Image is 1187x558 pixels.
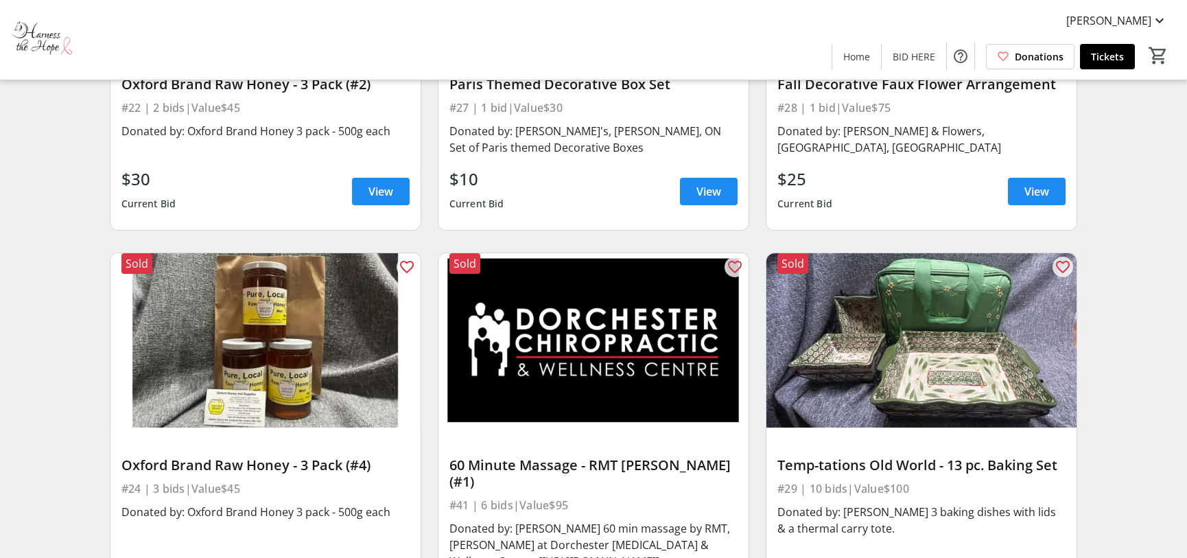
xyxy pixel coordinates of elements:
div: #24 | 3 bids | Value $45 [121,479,410,498]
div: Fall Decorative Faux Flower Arrangement [777,76,1066,93]
div: Temp-tations Old World - 13 pc. Baking Set [777,457,1066,474]
a: View [352,178,410,205]
div: Donated by: Oxford Brand Honey 3 pack - 500g each [121,123,410,139]
span: View [696,183,721,200]
button: Cart [1146,43,1171,68]
div: Sold [449,253,480,274]
div: #27 | 1 bid | Value $30 [449,98,738,117]
span: View [1024,183,1049,200]
a: View [680,178,738,205]
div: #22 | 2 bids | Value $45 [121,98,410,117]
a: Donations [986,44,1074,69]
div: Current Bid [777,191,832,216]
mat-icon: favorite_outline [1055,259,1071,275]
div: Paris Themed Decorative Box Set [449,76,738,93]
button: Help [947,43,974,70]
img: Temp-tations Old World - 13 pc. Baking Set [766,253,1077,428]
div: Oxford Brand Raw Honey - 3 Pack (#4) [121,457,410,474]
div: Current Bid [121,191,176,216]
img: 60 Minute Massage - RMT Brittany Kennedy (#1) [438,253,749,428]
div: Donated by: Oxford Brand Honey 3 pack - 500g each [121,504,410,520]
div: Donated by: [PERSON_NAME]'s, [PERSON_NAME], ON Set of Paris themed Decorative Boxes [449,123,738,156]
div: $10 [449,167,504,191]
div: Donated by: [PERSON_NAME] & Flowers, [GEOGRAPHIC_DATA], [GEOGRAPHIC_DATA] [777,123,1066,156]
span: BID HERE [893,49,935,64]
span: Donations [1015,49,1063,64]
span: Home [843,49,870,64]
div: Sold [121,253,152,274]
mat-icon: favorite_outline [727,259,743,275]
div: Sold [777,253,808,274]
img: Harness the Hope's Logo [8,5,77,74]
div: $30 [121,167,176,191]
div: #29 | 10 bids | Value $100 [777,479,1066,498]
span: [PERSON_NAME] [1066,12,1151,29]
div: #28 | 1 bid | Value $75 [777,98,1066,117]
div: 60 Minute Massage - RMT [PERSON_NAME] (#1) [449,457,738,490]
div: Oxford Brand Raw Honey - 3 Pack (#2) [121,76,410,93]
a: Tickets [1080,44,1135,69]
img: Oxford Brand Raw Honey - 3 Pack (#4) [110,253,421,428]
a: Home [832,44,881,69]
button: [PERSON_NAME] [1055,10,1179,32]
mat-icon: favorite_outline [399,259,415,275]
div: #41 | 6 bids | Value $95 [449,496,738,515]
span: Tickets [1091,49,1124,64]
a: View [1008,178,1066,205]
span: View [368,183,393,200]
div: Donated by: [PERSON_NAME] 3 baking dishes with lids & a thermal carry tote. [777,504,1066,537]
div: Current Bid [449,191,504,216]
div: $25 [777,167,832,191]
a: BID HERE [882,44,946,69]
